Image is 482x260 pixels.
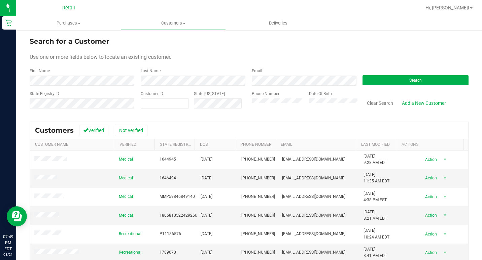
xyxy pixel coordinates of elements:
span: [PHONE_NUMBER] [241,212,275,219]
a: Phone Number [240,142,271,147]
p: 07:49 PM EDT [3,234,13,252]
span: [EMAIL_ADDRESS][DOMAIN_NAME] [282,193,345,200]
span: [PHONE_NUMBER] [241,156,275,163]
span: Medical [119,156,133,163]
span: Action [419,173,441,183]
label: State Registry ID [30,91,59,97]
span: Retail [62,5,75,11]
span: 1805810522429260 [160,212,197,219]
inline-svg: Retail [5,19,12,26]
a: DOB [200,142,208,147]
span: Action [419,229,441,239]
span: Medical [119,193,133,200]
span: MMP59846849140 [160,193,195,200]
a: State Registry Id [160,142,195,147]
label: Email [252,68,262,74]
span: [DATE] [201,212,212,219]
label: Customer ID [141,91,163,97]
div: Actions [402,142,461,147]
span: select [441,192,449,202]
span: [DATE] [201,231,212,237]
label: First Name [30,68,50,74]
span: Purchases [16,20,121,26]
span: [DATE] 8:41 PM EDT [364,246,387,259]
span: [EMAIL_ADDRESS][DOMAIN_NAME] [282,175,345,181]
span: 1644945 [160,156,176,163]
span: [PHONE_NUMBER] [241,175,275,181]
span: Recreational [119,249,141,256]
p: 08/21 [3,252,13,257]
span: [EMAIL_ADDRESS][DOMAIN_NAME] [282,231,345,237]
label: State [US_STATE] [194,91,225,97]
span: select [441,173,449,183]
span: [PHONE_NUMBER] [241,231,275,237]
span: Medical [119,175,133,181]
span: [DATE] [201,193,212,200]
iframe: Resource center [7,206,27,226]
label: Last Name [141,68,161,74]
a: Add a New Customer [398,97,450,109]
span: Search [409,78,422,83]
span: [EMAIL_ADDRESS][DOMAIN_NAME] [282,249,345,256]
span: 1646494 [160,175,176,181]
span: [PHONE_NUMBER] [241,193,275,200]
span: select [441,248,449,257]
span: select [441,155,449,164]
span: P11186576 [160,231,181,237]
span: 1789670 [160,249,176,256]
span: [DATE] [201,156,212,163]
span: select [441,211,449,220]
button: Verified [79,125,108,136]
button: Not verified [115,125,147,136]
span: [DATE] 10:24 AM EDT [364,227,389,240]
span: [DATE] [201,249,212,256]
span: Customers [121,20,225,26]
span: Action [419,211,441,220]
span: Deliveries [260,20,297,26]
span: select [441,229,449,239]
a: Customers [121,16,226,30]
span: Customers [35,126,74,134]
span: Action [419,248,441,257]
a: Last Modified [361,142,390,147]
a: Email [281,142,292,147]
span: [EMAIL_ADDRESS][DOMAIN_NAME] [282,156,345,163]
a: Purchases [16,16,121,30]
button: Clear Search [363,97,398,109]
a: Customer Name [35,142,68,147]
span: [DATE] 4:38 PM EST [364,190,387,203]
span: [DATE] 9:28 AM EDT [364,153,387,166]
a: Deliveries [226,16,331,30]
span: [EMAIL_ADDRESS][DOMAIN_NAME] [282,212,345,219]
button: Search [363,75,469,85]
span: Recreational [119,231,141,237]
span: [DATE] 8:21 AM EDT [364,209,387,222]
span: [DATE] [201,175,212,181]
span: Search for a Customer [30,37,109,45]
span: Use one or more fields below to locate an existing customer. [30,54,171,60]
label: Phone Number [252,91,279,97]
span: Hi, [PERSON_NAME]! [425,5,469,10]
label: Date Of Birth [309,91,332,97]
span: Action [419,192,441,202]
a: Verified [119,142,136,147]
span: Medical [119,212,133,219]
span: Action [419,155,441,164]
span: [PHONE_NUMBER] [241,249,275,256]
span: [DATE] 11:35 AM EDT [364,172,389,184]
